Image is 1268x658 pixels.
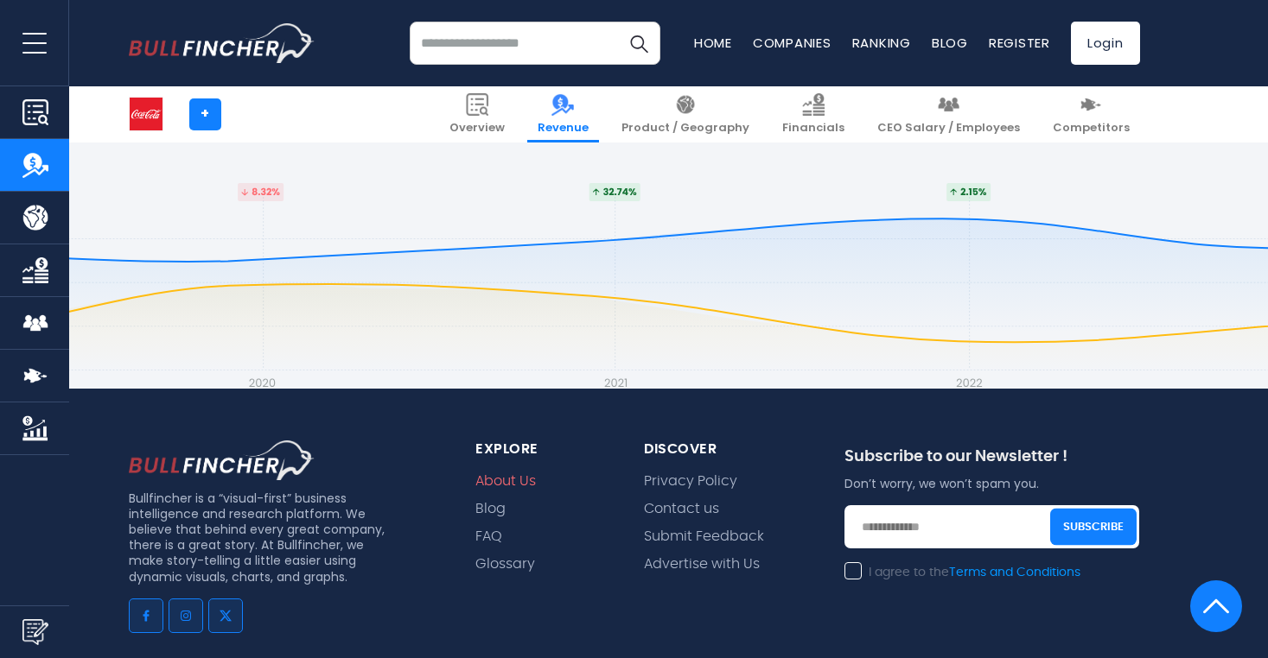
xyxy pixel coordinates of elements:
a: Companies [753,34,832,52]
a: Go to facebook [129,598,163,633]
a: CEO Salary / Employees [867,86,1030,142]
a: Overview [439,86,515,142]
span: Overview [449,121,505,136]
a: Go to twitter [208,598,243,633]
img: footer logo [129,440,315,480]
a: Login [1071,22,1140,65]
a: Register [989,34,1050,52]
img: KO logo [130,98,162,130]
a: Financials [772,86,855,142]
span: Revenue [538,121,589,136]
a: Revenue [527,86,599,142]
div: explore [475,440,602,459]
a: Privacy Policy [644,473,737,490]
div: Subscribe to our Newsletter ! [844,447,1140,476]
img: bullfincher logo [129,23,315,63]
button: Search [617,22,660,65]
a: Competitors [1042,86,1140,142]
a: + [189,98,221,130]
span: CEO Salary / Employees [877,121,1020,136]
a: Terms and Conditions [949,566,1080,579]
a: Blog [475,501,506,517]
a: FAQ [475,528,502,545]
a: Go to instagram [169,598,203,633]
a: Glossary [475,556,535,573]
a: Go to homepage [129,23,315,63]
p: Bullfincher is a “visual-first” business intelligence and research platform. We believe that behi... [129,490,392,585]
a: Product / Geography [611,86,760,142]
p: Don’t worry, we won’t spam you. [844,476,1140,491]
span: Competitors [1053,121,1130,136]
a: About Us [475,473,536,490]
a: Advertise with Us [644,556,760,573]
button: Subscribe [1050,509,1137,546]
span: Financials [782,121,844,136]
span: Product / Geography [621,121,749,136]
a: Blog [932,34,968,52]
a: Submit Feedback [644,528,764,545]
a: Contact us [644,501,719,517]
a: Home [694,34,732,52]
a: Ranking [852,34,911,52]
label: I agree to the [844,565,1080,580]
div: Discover [644,440,802,459]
